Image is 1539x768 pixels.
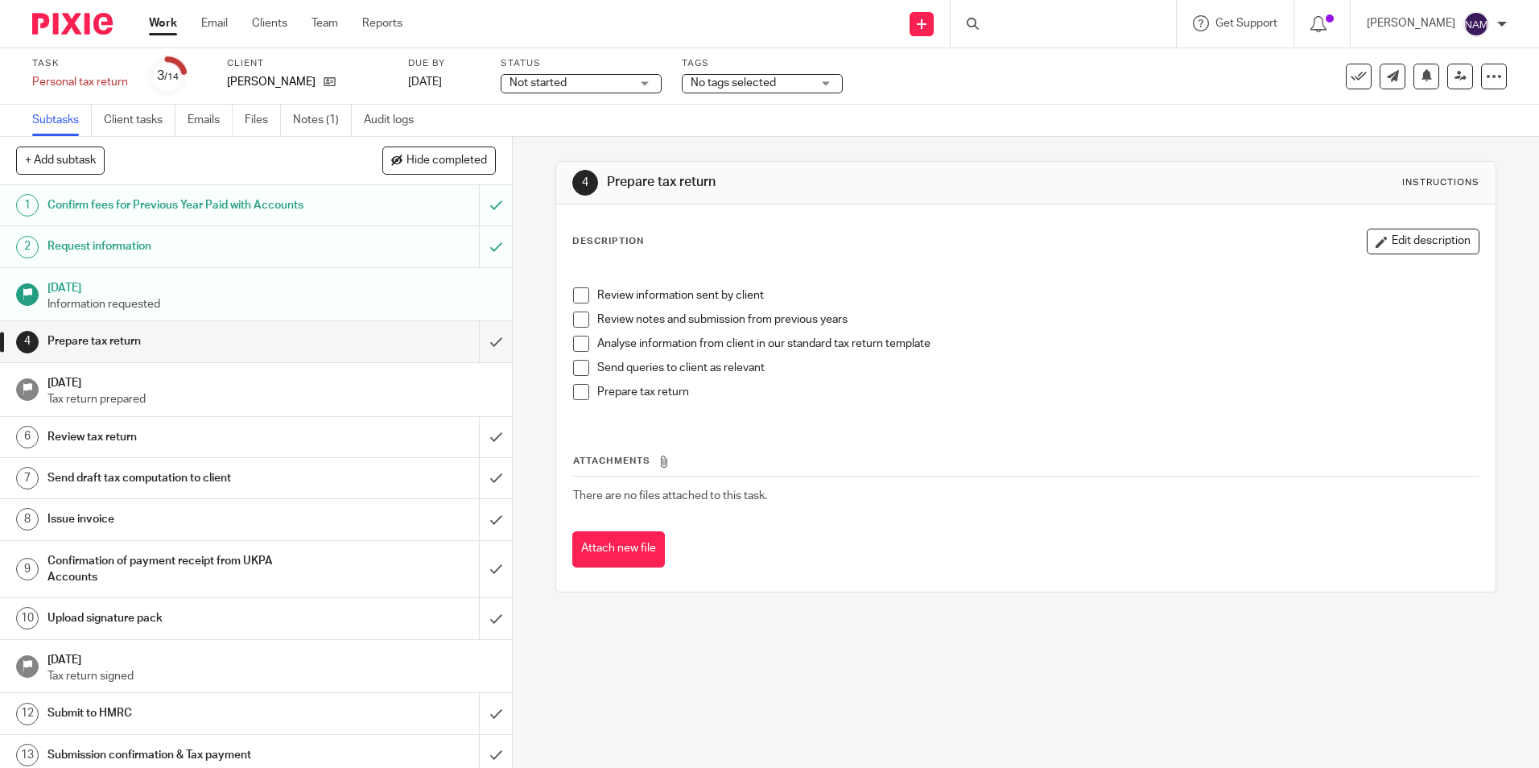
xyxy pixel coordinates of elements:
[312,15,338,31] a: Team
[501,57,662,70] label: Status
[16,331,39,353] div: 4
[479,499,512,539] div: Mark as done
[479,417,512,457] div: Mark as done
[16,508,39,531] div: 8
[47,193,324,217] h1: Confirm fees for Previous Year Paid with Accounts
[479,693,512,733] div: Mark as done
[682,57,843,70] label: Tags
[1402,176,1479,189] div: Instructions
[572,531,665,568] button: Attach new file
[201,15,228,31] a: Email
[16,194,39,217] div: 1
[16,703,39,725] div: 12
[245,105,281,136] a: Files
[227,74,316,90] span: Neela Vijaykumar Shah
[479,321,512,361] div: Mark as done
[47,606,324,630] h1: Upload signature pack
[597,336,1478,352] p: Analyse information from client in our standard tax return template
[157,67,179,85] div: 3
[1447,64,1473,89] a: Reassign task
[47,296,497,312] p: Information requested
[1413,64,1439,89] button: Snooze task
[597,312,1478,328] p: Review notes and submission from previous years
[227,57,388,70] label: Client
[32,57,128,70] label: Task
[104,105,175,136] a: Client tasks
[47,648,497,668] h1: [DATE]
[188,105,233,136] a: Emails
[479,185,512,225] div: Mark as to do
[32,74,128,90] div: Personal tax return
[597,287,1478,303] p: Review information sent by client
[510,77,567,89] span: Not started
[47,743,324,767] h1: Submission confirmation & Tax payment
[573,490,767,502] span: There are no files attached to this task.
[16,236,39,258] div: 2
[479,226,512,266] div: Mark as to do
[16,744,39,766] div: 13
[47,425,324,449] h1: Review tax return
[164,72,179,81] small: /14
[47,507,324,531] h1: Issue invoice
[479,458,512,498] div: Mark as done
[691,77,776,89] span: No tags selected
[16,558,39,580] div: 9
[16,467,39,489] div: 7
[47,668,497,684] p: Tax return signed
[406,155,487,167] span: Hide completed
[47,466,324,490] h1: Send draft tax computation to client
[408,76,442,88] span: [DATE]
[293,105,352,136] a: Notes (1)
[1367,229,1479,254] button: Edit description
[324,76,336,88] i: Open client page
[572,235,644,248] p: Description
[1380,64,1405,89] a: Send new email to Neela Vijaykumar Shah
[382,147,496,174] button: Hide completed
[479,598,512,638] div: Mark as done
[362,15,402,31] a: Reports
[607,174,1060,191] h1: Prepare tax return
[16,426,39,448] div: 6
[32,105,92,136] a: Subtasks
[1463,11,1489,37] img: svg%3E
[32,13,113,35] img: Pixie
[47,391,497,407] p: Tax return prepared
[47,276,497,296] h1: [DATE]
[47,234,324,258] h1: Request information
[364,105,426,136] a: Audit logs
[16,607,39,630] div: 10
[1367,15,1455,31] p: [PERSON_NAME]
[149,15,177,31] a: Work
[47,549,324,590] h1: Confirmation of payment receipt from UKPA Accounts
[572,170,598,196] div: 4
[47,329,324,353] h1: Prepare tax return
[597,384,1478,400] p: Prepare tax return
[252,15,287,31] a: Clients
[597,360,1478,376] p: Send queries to client as relevant
[47,701,324,725] h1: Submit to HMRC
[573,456,650,465] span: Attachments
[408,57,481,70] label: Due by
[16,147,105,174] button: + Add subtask
[1215,18,1277,29] span: Get Support
[47,371,497,391] h1: [DATE]
[479,541,512,598] div: Mark as done
[227,74,316,90] p: [PERSON_NAME]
